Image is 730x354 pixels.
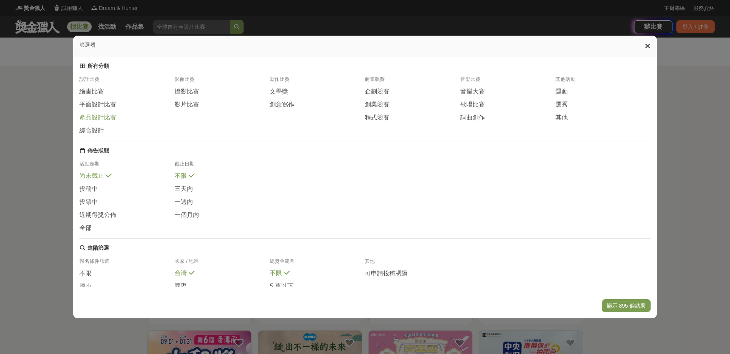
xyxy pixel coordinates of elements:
span: 5 萬以下 [270,282,293,290]
div: 設計比賽 [79,76,175,87]
span: 企劃競賽 [365,88,389,96]
div: 活動走期 [79,161,175,172]
span: 程式競賽 [365,114,389,122]
button: 顯示 895 個結果 [602,299,651,312]
span: 詞曲創作 [460,114,485,122]
div: 進階篩選 [87,245,109,252]
span: 台灣 [175,269,187,277]
span: 平面設計比賽 [79,101,116,109]
span: 歌唱比賽 [460,101,485,109]
div: 其他活動 [555,76,651,87]
span: 音樂大賽 [460,88,485,96]
span: 其他 [555,114,568,122]
span: 投稿中 [79,185,98,193]
span: 運動 [555,88,568,96]
span: 選秀 [555,101,568,109]
span: 篩選器 [79,42,96,48]
span: 不限 [79,270,92,278]
div: 商業競賽 [365,76,460,87]
div: 國家 / 地區 [175,258,270,269]
span: 可申請投稿憑證 [365,270,408,278]
span: 不限 [175,172,187,180]
span: 創業競賽 [365,101,389,109]
div: 影像比賽 [175,76,270,87]
div: 截止日期 [175,161,270,172]
span: 國小 [79,283,92,291]
span: 產品設計比賽 [79,114,116,122]
div: 總獎金範圍 [270,258,365,269]
span: 三天內 [175,185,193,193]
span: 一週內 [175,198,193,206]
span: 全部 [79,224,92,232]
div: 所有分類 [87,63,109,70]
span: 不限 [270,269,282,277]
div: 寫作比賽 [270,76,365,87]
span: 近期得獎公佈 [79,211,116,219]
span: 尚未截止 [79,172,104,180]
span: 一個月內 [175,211,199,219]
span: 影片比賽 [175,101,199,109]
div: 其他 [365,258,460,269]
div: 音樂比賽 [460,76,555,87]
span: 國際 [175,282,187,290]
div: 報名條件篩選 [79,258,175,269]
span: 投票中 [79,198,98,206]
span: 創意寫作 [270,101,294,109]
span: 繪畫比賽 [79,88,104,96]
span: 攝影比賽 [175,88,199,96]
span: 文學獎 [270,88,288,96]
div: 佈告狀態 [87,147,109,154]
span: 綜合設計 [79,127,104,135]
